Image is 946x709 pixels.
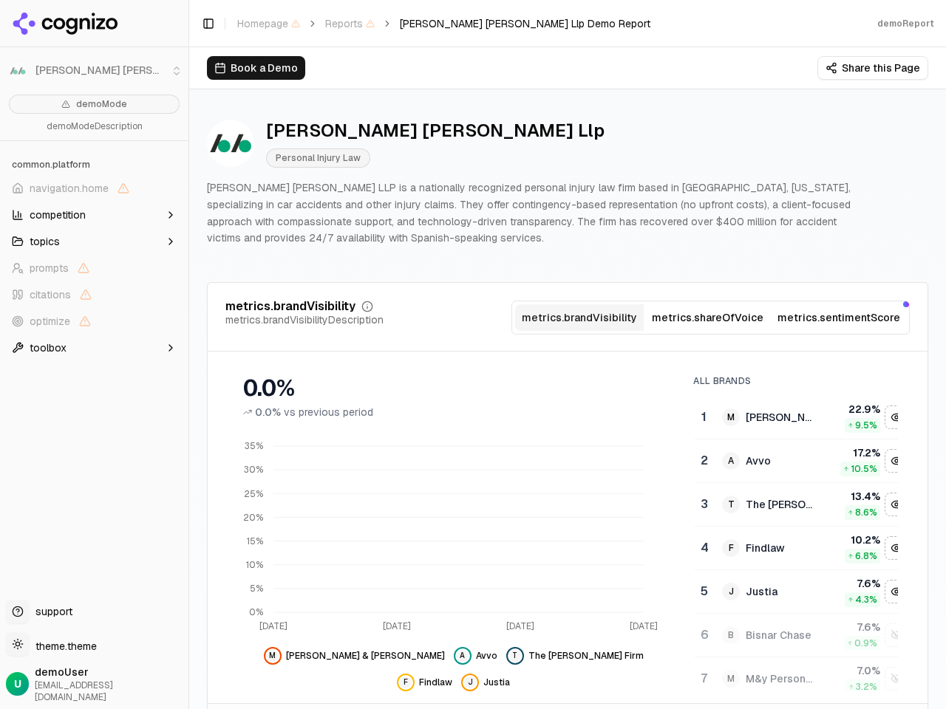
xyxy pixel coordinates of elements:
[207,56,305,80] button: Book a Demo
[701,539,707,557] div: 4
[457,650,469,662] span: A
[701,408,707,426] div: 1
[249,606,263,618] tspan: 0%
[207,120,254,167] img: Adamson Ahdoot LLP
[397,674,452,691] button: navigation.hide findlaw data
[746,497,815,512] div: The [PERSON_NAME] Firm
[722,670,740,688] span: M
[35,665,183,679] span: demoUser
[772,304,906,331] button: metrics.sentimentScore
[464,677,476,688] span: J
[701,670,707,688] div: 7
[237,16,650,31] nav: breadcrumb
[746,628,811,643] div: Bisnar Chase
[827,532,880,547] div: 10.2 %
[701,626,707,644] div: 6
[400,677,412,688] span: F
[509,650,521,662] span: T
[30,604,72,619] span: support
[693,375,898,387] div: All Brands
[827,576,880,591] div: 7.6 %
[250,583,263,595] tspan: 5%
[30,234,60,249] span: topics
[247,535,263,547] tspan: 15%
[243,512,263,524] tspan: 20%
[30,181,109,196] span: navigation.home
[722,452,740,470] span: A
[266,119,605,143] div: [PERSON_NAME] [PERSON_NAME] Llp
[855,550,877,562] span: 6.8 %
[722,626,740,644] span: B
[9,120,180,134] p: demoModeDescription
[14,677,21,691] span: U
[701,583,707,600] div: 5
[528,650,644,662] span: The [PERSON_NAME] Firm
[722,583,740,600] span: J
[246,559,263,571] tspan: 10%
[476,650,497,662] span: Avvo
[695,570,909,614] tr: 5JJustia7.6%4.3%navigation.hide justia data
[827,663,880,678] div: 7.0 %
[885,449,908,473] button: navigation.hide avvo data
[856,681,877,693] span: 3.2 %
[6,230,183,253] button: topics
[30,340,67,355] span: toolbox
[827,489,880,504] div: 13.4 %
[855,419,877,431] span: 9.5 %
[855,507,877,518] span: 8.6 %
[461,674,510,691] button: navigation.hide justia data
[225,301,355,312] div: metrics.brandVisibility
[695,527,909,570] tr: 4FFindlaw10.2%6.8%navigation.hide findlaw data
[506,647,644,665] button: navigation.hide the cochran firm data
[855,594,877,606] span: 4.3 %
[746,453,771,468] div: Avvo
[695,614,909,657] tr: 6BBisnar Chase7.6%0.9%navigation.show bisnar chase data
[267,650,279,662] span: M
[885,580,908,603] button: navigation.hide justia data
[284,405,373,419] span: vs previous period
[746,671,815,686] div: M&y Personal Injury Lawyers
[243,375,664,402] div: 0.0%
[245,440,263,452] tspan: 35%
[483,677,510,688] span: Justia
[885,405,908,429] button: navigation.hide morgan & morgan data
[746,584,777,599] div: Justia
[244,464,263,476] tspan: 30%
[817,56,928,80] button: Share this Page
[644,304,772,331] button: metrics.shareOfVoice
[695,396,909,439] tr: 1M[PERSON_NAME] & [PERSON_NAME]22.9%9.5%navigation.hide morgan & morgan data
[30,287,71,302] span: citations
[454,647,497,665] button: navigation.hide avvo data
[885,623,908,647] button: navigation.show bisnar chase data
[722,408,740,426] span: M
[35,679,183,703] span: [EMAIL_ADDRESS][DOMAIN_NAME]
[722,496,740,513] span: T
[264,647,445,665] button: navigation.hide morgan & morgan data
[701,452,707,470] div: 2
[885,493,908,516] button: navigation.hide the cochran firm data
[225,312,384,327] div: metrics.brandVisibilityDescription
[419,677,452,688] span: Findlaw
[746,410,815,425] div: [PERSON_NAME] & [PERSON_NAME]
[885,667,908,691] button: navigation.show m&y personal injury lawyers data
[506,620,534,632] tspan: [DATE]
[695,483,909,527] tr: 3TThe [PERSON_NAME] Firm13.4%8.6%navigation.hide the cochran firm data
[515,304,644,331] button: metrics.brandVisibility
[630,620,658,632] tspan: [DATE]
[325,16,375,31] span: Reports
[877,18,934,30] div: demoReport
[30,208,86,222] span: competition
[400,16,650,31] span: [PERSON_NAME] [PERSON_NAME] Llp Demo Report
[695,657,909,701] tr: 7MM&y Personal Injury Lawyers7.0%3.2%navigation.show m&y personal injury lawyers data
[695,439,909,483] tr: 2AAvvo17.2%10.5%navigation.hide avvo data
[827,445,880,460] div: 17.2 %
[851,463,877,475] span: 10.5 %
[266,148,370,168] span: Personal Injury Law
[722,539,740,557] span: F
[286,650,445,662] span: [PERSON_NAME] & [PERSON_NAME]
[746,541,785,555] div: Findlaw
[259,620,287,632] tspan: [DATE]
[30,261,69,275] span: prompts
[701,496,707,513] div: 3
[207,179,869,247] p: [PERSON_NAME] [PERSON_NAME] LLP is a nationally recognized personal injury law firm based in [GEO...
